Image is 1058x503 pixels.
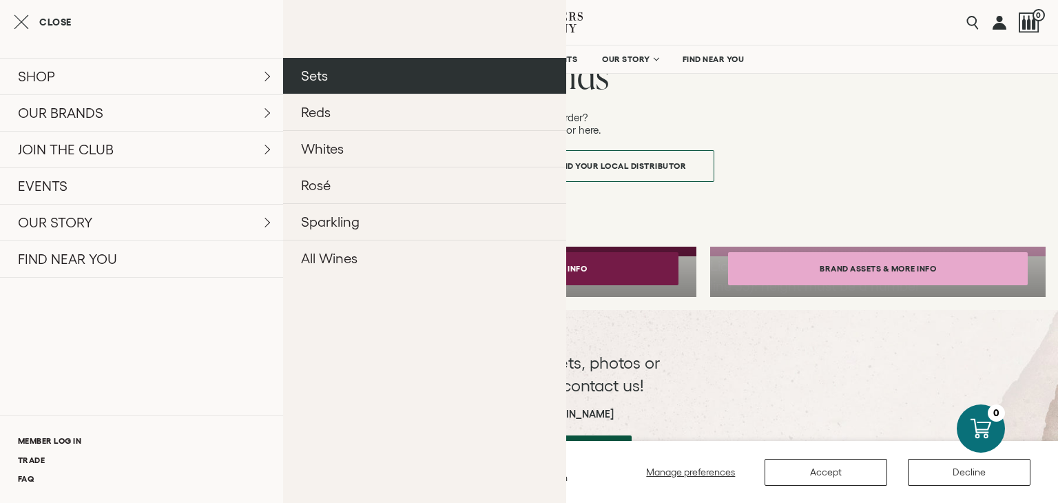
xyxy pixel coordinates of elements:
[283,130,566,167] a: Whites
[728,252,1028,285] button: Brand Assets & More Info
[765,459,887,486] button: Accept
[988,404,1005,422] div: 0
[14,14,72,30] button: Close cart
[283,240,566,276] a: All Wines
[602,54,650,64] span: OUR STORY
[283,58,566,94] a: Sets
[531,152,711,179] span: Find Your Local Distributor
[283,94,566,130] a: Reds
[683,54,745,64] span: FIND NEAR YOU
[1033,9,1045,21] span: 0
[39,17,72,27] span: Close
[908,459,1030,486] button: Decline
[593,45,667,73] a: OUR STORY
[674,45,754,73] a: FIND NEAR YOU
[527,150,715,182] a: Find Your Local Distributor
[283,167,566,203] a: Rosé
[646,466,735,478] span: Manage preferences
[638,459,744,486] button: Manage preferences
[283,203,566,240] a: Sparkling
[710,247,1046,297] a: Liquid error (snippets/component__lazyload-image line 33): height must be a number Brand Assets &...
